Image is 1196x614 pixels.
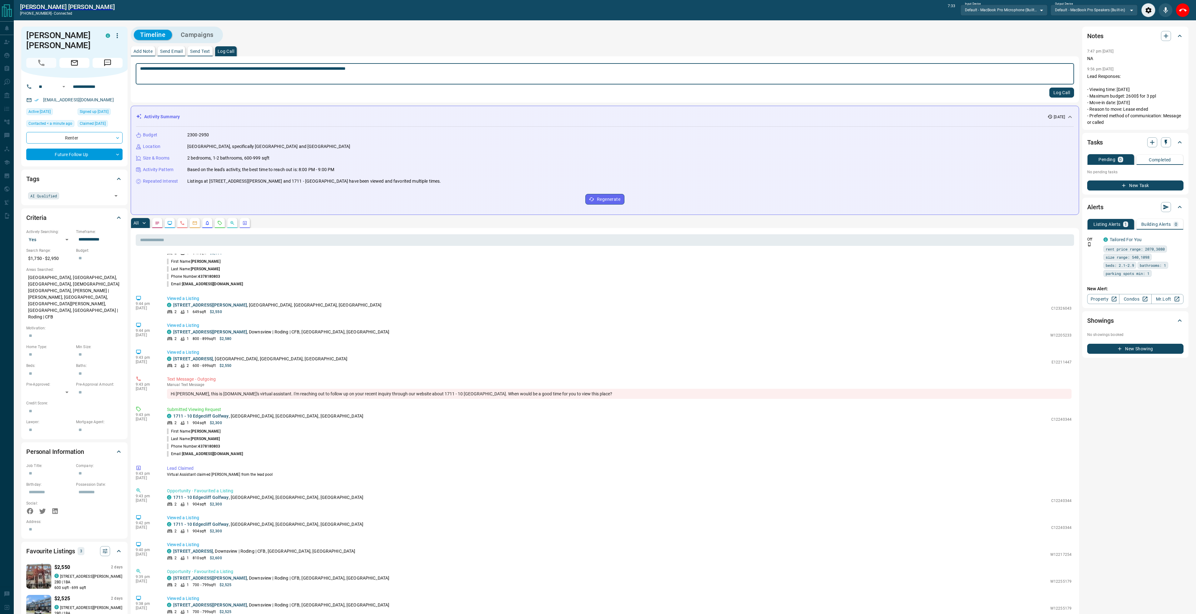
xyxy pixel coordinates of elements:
div: condos.ca [167,522,171,526]
span: AI Qualified [30,193,57,199]
p: 800 - 899 sqft [193,336,215,342]
div: Alerts [1087,200,1183,215]
p: 2 BD | 1 BA [54,579,123,585]
p: Submitted Viewing Request [167,406,1072,413]
p: C12240344 [1051,417,1072,422]
p: 9:43 pm [136,471,158,476]
div: Criteria [26,210,123,225]
h2: Favourite Listings [26,546,75,556]
p: Activity Summary [144,114,180,120]
p: 600 sqft - 699 sqft [54,585,123,591]
div: Hi [PERSON_NAME], this is [DOMAIN_NAME]'s virtual assistant. I'm reaching out to follow up on you... [167,389,1072,399]
p: , [GEOGRAPHIC_DATA], [GEOGRAPHIC_DATA], [GEOGRAPHIC_DATA] [173,494,363,501]
svg: Email Verified [34,98,39,102]
p: Opportunity - Favourited a Listing [167,488,1072,494]
p: Send Text [190,49,210,53]
div: condos.ca [167,357,171,361]
button: Campaigns [174,30,220,40]
div: condos.ca [167,549,171,553]
p: $2,525 [220,582,232,588]
span: rent price range: 2070,3080 [1106,246,1165,252]
p: Baths: [76,363,123,368]
p: Completed [1149,158,1171,162]
p: 3 [79,548,83,555]
p: Viewed a Listing [167,541,1072,548]
p: First Name: [167,259,220,264]
div: condos.ca [106,33,110,38]
p: 9:43 pm [136,494,158,498]
span: Active [DATE] [28,109,51,115]
p: , [GEOGRAPHIC_DATA], [GEOGRAPHIC_DATA], [GEOGRAPHIC_DATA] [173,356,348,362]
h2: Tasks [1087,137,1103,147]
a: 1711 - 10 Edgecliff Golfway [173,495,229,500]
p: [STREET_ADDRESS][PERSON_NAME] [60,574,122,579]
p: [DATE] [136,579,158,583]
p: 2 days [111,596,123,601]
p: Pending [1098,157,1115,162]
p: Possession Date: [76,482,123,487]
div: condos.ca [54,605,59,609]
p: 0 [1175,222,1177,226]
p: $2,600 [210,555,222,561]
a: [STREET_ADDRESS][PERSON_NAME] [173,302,247,307]
p: 1 [187,501,189,507]
button: New Showing [1087,344,1183,354]
p: 9:56 pm [DATE] [1087,67,1114,71]
p: [DATE] [136,498,158,503]
p: E12211447 [1052,359,1072,365]
p: C12240344 [1051,525,1072,530]
p: No showings booked [1087,332,1183,337]
span: Email [59,58,89,68]
span: parking spots min: 1 [1106,270,1149,277]
span: [PERSON_NAME] [191,437,220,441]
p: 2 [174,501,177,507]
span: 4378180803 [198,274,220,279]
p: 2 [174,582,177,588]
p: $1,750 - $2,950 [26,253,73,264]
button: Open [60,83,68,90]
p: 2 [174,528,177,534]
h2: Tags [26,174,39,184]
p: 2 days [111,565,123,570]
p: 1 [187,555,189,561]
p: , [GEOGRAPHIC_DATA], [GEOGRAPHIC_DATA], [GEOGRAPHIC_DATA] [173,413,363,419]
p: , Downsview | Roding | CFB, [GEOGRAPHIC_DATA], [GEOGRAPHIC_DATA] [173,548,356,555]
button: Open [112,191,120,200]
a: [PERSON_NAME] [PERSON_NAME] [20,3,115,11]
div: Notes [1087,28,1183,43]
svg: Lead Browsing Activity [167,221,172,226]
p: Budget: [76,248,123,253]
p: $2,550 [54,564,70,571]
p: Opportunity - Favourited a Listing [167,568,1072,575]
p: $2,550 [210,309,222,315]
p: Min Size: [76,344,123,350]
span: [PERSON_NAME] [191,259,220,264]
svg: Push Notification Only [1087,242,1092,246]
img: Favourited listing [22,564,55,589]
p: 9:40 pm [136,548,158,552]
p: Beds: [26,363,73,368]
span: manual [167,383,180,387]
p: W12217254 [1050,552,1072,557]
p: [DATE] [136,387,158,391]
button: Regenerate [585,194,624,205]
span: Call [26,58,56,68]
div: condos.ca [167,303,171,307]
p: Email: [167,281,243,287]
button: New Task [1087,180,1183,190]
p: [DATE] [136,306,158,310]
a: Property [1087,294,1119,304]
p: 2 bedrooms, 1-2 bathrooms, 600-999 sqft [187,155,270,161]
span: connected [54,11,72,16]
a: 1711 - 10 Edgecliff Golfway [173,414,229,419]
button: Timeline [134,30,172,40]
div: Yes [26,235,73,245]
p: Viewed a Listing [167,295,1072,302]
p: [DATE] [136,417,158,421]
span: [EMAIL_ADDRESS][DOMAIN_NAME] [182,452,243,456]
div: Tags [26,171,123,186]
p: 1 [187,336,189,342]
p: Off [1087,236,1100,242]
p: 810 sqft [193,555,206,561]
